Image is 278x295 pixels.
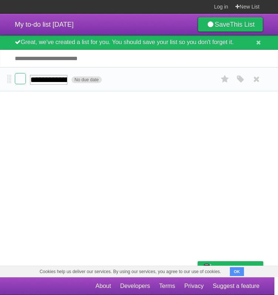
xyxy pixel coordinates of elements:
a: Buy me a coffee [198,261,263,275]
a: Terms [159,279,175,293]
a: SaveThis List [198,17,263,32]
a: Developers [120,279,150,293]
a: Suggest a feature [213,279,259,293]
b: This List [230,21,255,28]
span: Buy me a coffee [213,262,259,275]
button: OK [230,267,244,276]
span: My to-do list [DATE] [15,21,74,28]
img: Buy me a coffee [201,262,211,274]
span: Cookies help us deliver our services. By using our services, you agree to our use of cookies. [32,266,228,277]
a: About [96,279,111,293]
a: Privacy [184,279,204,293]
label: Star task [218,73,232,85]
span: No due date [71,76,101,83]
label: Done [15,73,26,84]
